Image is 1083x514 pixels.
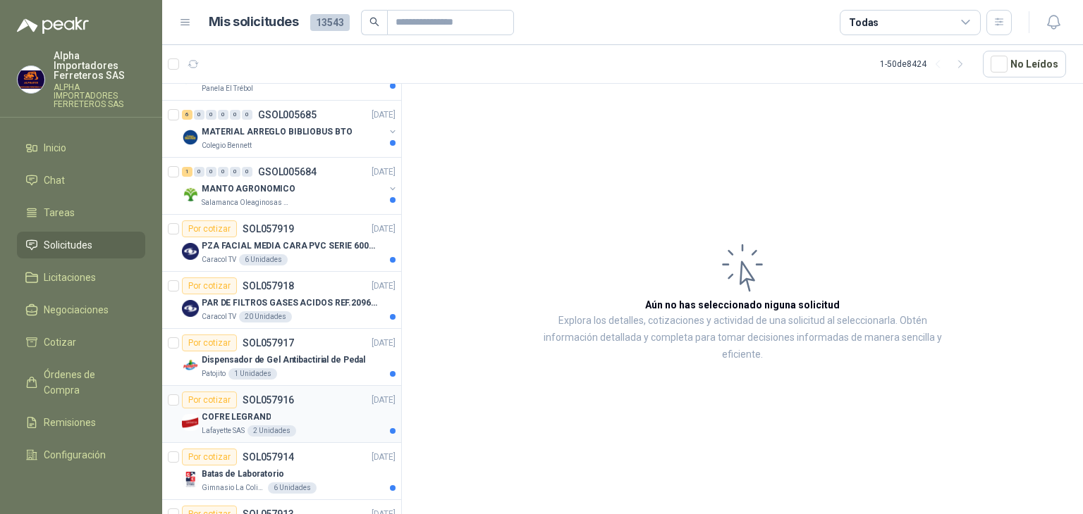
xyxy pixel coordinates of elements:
img: Company Logo [182,300,199,317]
a: Licitaciones [17,264,145,291]
span: Cotizar [44,334,76,350]
p: SOL057919 [243,224,294,234]
p: Batas de Laboratorio [202,468,284,481]
div: 6 Unidades [239,254,288,265]
p: [DATE] [372,451,396,464]
p: Explora los detalles, cotizaciones y actividad de una solicitud al seleccionarla. Obtén informaci... [543,313,942,363]
a: Por cotizarSOL057914[DATE] Company LogoBatas de LaboratorioGimnasio La Colina6 Unidades [162,443,401,500]
a: Solicitudes [17,232,145,258]
span: Negociaciones [44,302,109,318]
p: Patojito [202,368,226,380]
p: Lafayette SAS [202,425,245,437]
p: Gimnasio La Colina [202,482,265,494]
div: Todas [849,15,879,30]
span: Configuración [44,447,106,463]
a: Inicio [17,134,145,161]
a: 1 0 0 0 0 0 GSOL005684[DATE] Company LogoMANTO AGRONOMICOSalamanca Oleaginosas SAS [182,163,398,208]
div: Por cotizar [182,449,237,465]
a: Configuración [17,441,145,468]
div: 1 [182,167,192,177]
span: Remisiones [44,415,96,430]
p: [DATE] [372,394,396,407]
p: [DATE] [372,337,396,350]
p: Panela El Trébol [202,83,253,94]
div: Por cotizar [182,277,237,294]
div: Por cotizar [182,391,237,408]
div: 0 [218,110,228,120]
p: MATERIAL ARREGLO BIBLIOBUS BTO [202,125,352,139]
div: 0 [242,110,252,120]
p: MANTO AGRONOMICO [202,182,295,196]
img: Company Logo [182,129,199,146]
img: Company Logo [182,471,199,488]
a: Por cotizarSOL057916[DATE] Company LogoCOFRE LEGRANDLafayette SAS2 Unidades [162,386,401,443]
img: Company Logo [182,414,199,431]
img: Company Logo [182,357,199,374]
p: Alpha Importadores Ferreteros SAS [54,51,145,80]
h3: Aún no has seleccionado niguna solicitud [645,297,840,313]
span: 13543 [310,14,350,31]
div: 20 Unidades [239,311,292,322]
img: Logo peakr [17,17,89,34]
div: 2 Unidades [247,425,296,437]
img: Company Logo [182,243,199,260]
div: 1 - 50 de 8424 [880,53,972,75]
span: Manuales y ayuda [44,479,124,495]
span: Órdenes de Compra [44,367,132,398]
a: Tareas [17,199,145,226]
p: SOL057916 [243,395,294,405]
p: COFRE LEGRAND [202,410,271,424]
span: Chat [44,173,65,188]
button: No Leídos [983,51,1066,77]
a: Negociaciones [17,296,145,323]
div: 0 [242,167,252,177]
h1: Mis solicitudes [209,12,299,32]
p: [DATE] [372,165,396,179]
p: PZA FACIAL MEDIA CARA PVC SERIE 6000 3M [202,239,377,253]
a: Órdenes de Compra [17,361,145,403]
span: Solicitudes [44,237,92,253]
div: 0 [206,110,216,120]
p: SOL057918 [243,281,294,291]
a: Por cotizarSOL057917[DATE] Company LogoDispensador de Gel Antibactirial de PedalPatojito1 Unidades [162,329,401,386]
p: Caracol TV [202,311,236,322]
p: ALPHA IMPORTADORES FERRETEROS SAS [54,83,145,108]
div: 0 [230,167,240,177]
div: 0 [194,110,204,120]
p: GSOL005684 [258,167,317,177]
div: 0 [194,167,204,177]
p: [DATE] [372,222,396,236]
div: 0 [218,167,228,177]
p: GSOL005685 [258,110,317,120]
div: 0 [230,110,240,120]
a: Por cotizarSOL057919[DATE] Company LogoPZA FACIAL MEDIA CARA PVC SERIE 6000 3MCaracol TV6 Unidades [162,215,401,272]
a: Cotizar [17,329,145,356]
span: search [369,17,379,27]
span: Tareas [44,205,75,220]
a: Remisiones [17,409,145,436]
p: Salamanca Oleaginosas SAS [202,197,290,208]
div: 6 [182,110,192,120]
a: Chat [17,167,145,194]
p: PAR DE FILTROS GASES ACIDOS REF.2096 3M [202,296,377,310]
p: [DATE] [372,280,396,293]
p: Colegio Bennett [202,140,252,151]
p: [DATE] [372,108,396,122]
span: Inicio [44,140,66,156]
a: 6 0 0 0 0 0 GSOL005685[DATE] Company LogoMATERIAL ARREGLO BIBLIOBUS BTOColegio Bennett [182,106,398,151]
a: Manuales y ayuda [17,474,145,501]
img: Company Logo [182,186,199,203]
p: Caracol TV [202,254,236,265]
div: 1 Unidades [228,368,277,380]
div: 6 Unidades [268,482,317,494]
p: SOL057914 [243,452,294,462]
img: Company Logo [18,66,44,93]
a: Por cotizarSOL057918[DATE] Company LogoPAR DE FILTROS GASES ACIDOS REF.2096 3MCaracol TV20 Unidades [162,272,401,329]
div: 0 [206,167,216,177]
p: SOL057917 [243,338,294,348]
div: Por cotizar [182,334,237,351]
p: Dispensador de Gel Antibactirial de Pedal [202,353,365,367]
div: Por cotizar [182,220,237,237]
span: Licitaciones [44,270,96,285]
